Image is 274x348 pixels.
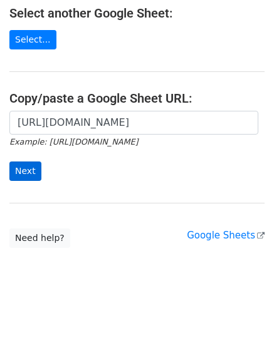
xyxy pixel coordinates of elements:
a: Need help? [9,228,70,248]
iframe: Chat Widget [211,288,274,348]
input: Next [9,161,41,181]
a: Select... [9,30,56,49]
h4: Select another Google Sheet: [9,6,265,21]
a: Google Sheets [187,230,265,241]
small: Example: [URL][DOMAIN_NAME] [9,137,138,146]
h4: Copy/paste a Google Sheet URL: [9,91,265,106]
input: Paste your Google Sheet URL here [9,111,258,135]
